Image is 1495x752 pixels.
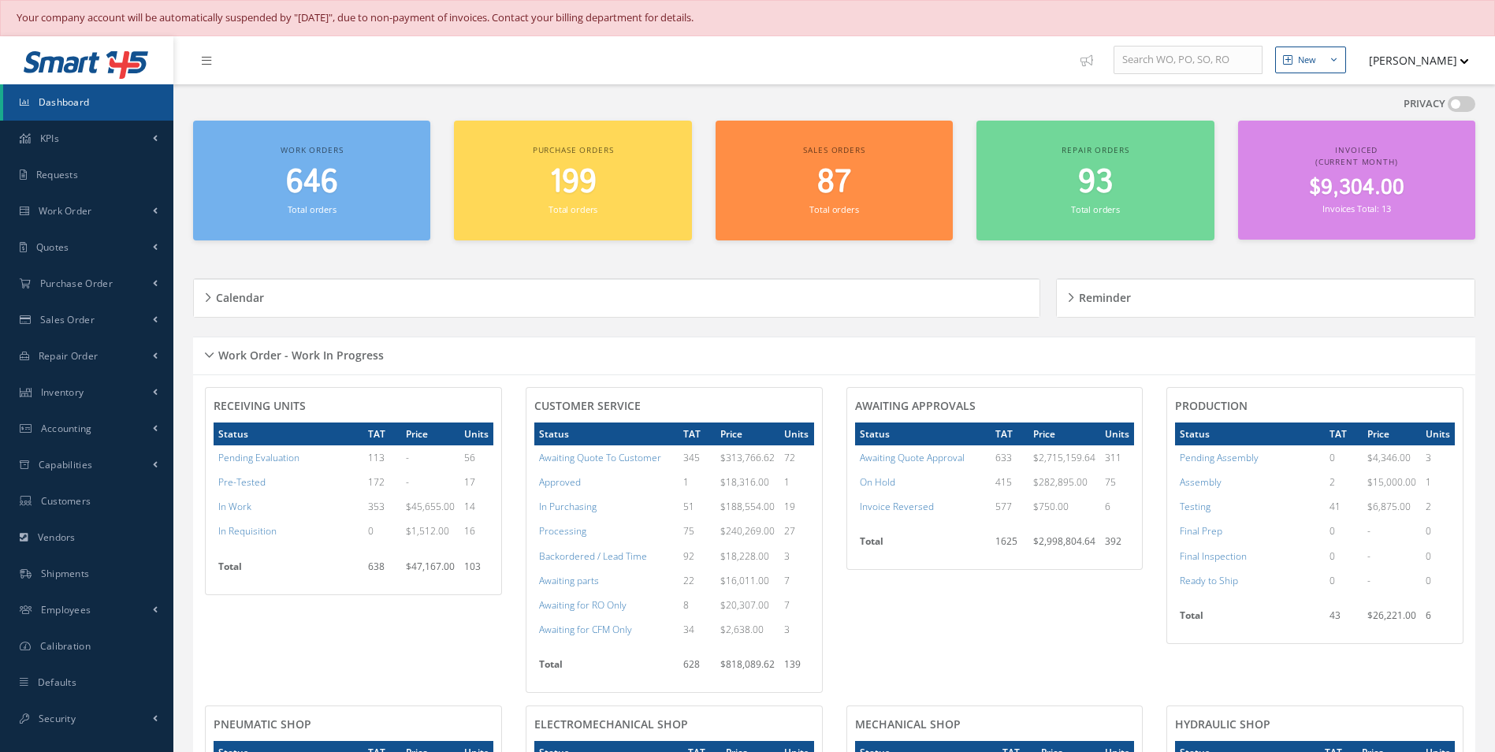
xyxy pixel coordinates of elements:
[534,400,814,413] h4: CUSTOMER SERVICE
[779,593,813,617] td: 7
[534,718,814,732] h4: ELECTROMECHANICAL SHOP
[1325,568,1363,593] td: 0
[539,623,632,636] a: Awaiting for CFM Only
[1074,286,1131,305] h5: Reminder
[1100,494,1134,519] td: 6
[40,277,113,290] span: Purchase Order
[1175,604,1324,635] th: Total
[41,422,92,435] span: Accounting
[214,718,493,732] h4: PNEUMATIC SHOP
[401,423,459,445] th: Price
[1275,47,1346,74] button: New
[1073,36,1114,84] a: Show Tips
[1421,470,1455,494] td: 1
[855,400,1135,413] h4: AWAITING APPROVALS
[406,500,455,513] span: $45,655.00
[1367,574,1370,587] span: -
[1180,500,1211,513] a: Testing
[1180,475,1222,489] a: Assembly
[1180,549,1247,563] a: Final Inspection
[1421,604,1455,635] td: 6
[860,475,895,489] a: On Hold
[1421,544,1455,568] td: 0
[1421,494,1455,519] td: 2
[1033,500,1069,513] span: $750.00
[193,121,430,241] a: Work orders 646 Total orders
[39,712,76,725] span: Security
[533,144,614,155] span: Purchase orders
[720,623,764,636] span: $2,638.00
[720,451,775,464] span: $313,766.62
[286,160,338,205] span: 646
[539,574,599,587] a: Awaiting parts
[1325,470,1363,494] td: 2
[720,524,775,538] span: $240,269.00
[855,423,991,445] th: Status
[679,617,716,642] td: 34
[779,653,813,684] td: 139
[17,10,1478,26] div: Your company account will be automatically suspended by "[DATE]", due to non-payment of invoices....
[1100,423,1134,445] th: Units
[39,349,99,363] span: Repair Order
[288,203,337,215] small: Total orders
[39,204,92,218] span: Work Order
[406,451,409,464] span: -
[41,603,91,616] span: Employees
[363,555,401,586] td: 638
[1421,519,1455,543] td: 0
[1354,45,1469,76] button: [PERSON_NAME]
[779,544,813,568] td: 3
[1404,96,1445,112] label: PRIVACY
[281,144,343,155] span: Work orders
[720,574,769,587] span: $16,011.00
[860,500,934,513] a: Invoice Reversed
[716,121,953,241] a: Sales orders 87 Total orders
[679,445,716,470] td: 345
[779,617,813,642] td: 3
[679,494,716,519] td: 51
[779,445,813,470] td: 72
[1114,46,1263,74] input: Search WO, PO, SO, RO
[1071,203,1120,215] small: Total orders
[803,144,865,155] span: Sales orders
[1363,423,1421,445] th: Price
[363,423,401,445] th: TAT
[1100,530,1134,561] td: 392
[459,445,493,470] td: 56
[991,494,1029,519] td: 577
[211,286,264,305] h5: Calendar
[1315,156,1398,167] span: (Current Month)
[218,524,277,538] a: In Requisition
[1367,451,1411,464] span: $4,346.00
[38,530,76,544] span: Vendors
[218,451,299,464] a: Pending Evaluation
[1421,445,1455,470] td: 3
[40,132,59,145] span: KPIs
[1421,568,1455,593] td: 0
[817,160,851,205] span: 87
[1325,494,1363,519] td: 41
[779,494,813,519] td: 19
[860,451,965,464] a: Awaiting Quote Approval
[41,567,90,580] span: Shipments
[1175,423,1324,445] th: Status
[1238,121,1475,240] a: Invoiced (Current Month) $9,304.00 Invoices Total: 13
[534,653,679,684] th: Total
[1367,609,1416,622] span: $26,221.00
[454,121,691,241] a: Purchase orders 199 Total orders
[3,84,173,121] a: Dashboard
[855,530,991,561] th: Total
[779,423,813,445] th: Units
[406,560,455,573] span: $47,167.00
[218,500,251,513] a: In Work
[539,549,647,563] a: Backordered / Lead Time
[214,344,384,363] h5: Work Order - Work In Progress
[1078,160,1113,205] span: 93
[36,168,78,181] span: Requests
[1175,718,1455,732] h4: HYDRAULIC SHOP
[1028,423,1100,445] th: Price
[1335,144,1378,155] span: Invoiced
[779,568,813,593] td: 7
[855,718,1135,732] h4: MECHANICAL SHOP
[679,593,716,617] td: 8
